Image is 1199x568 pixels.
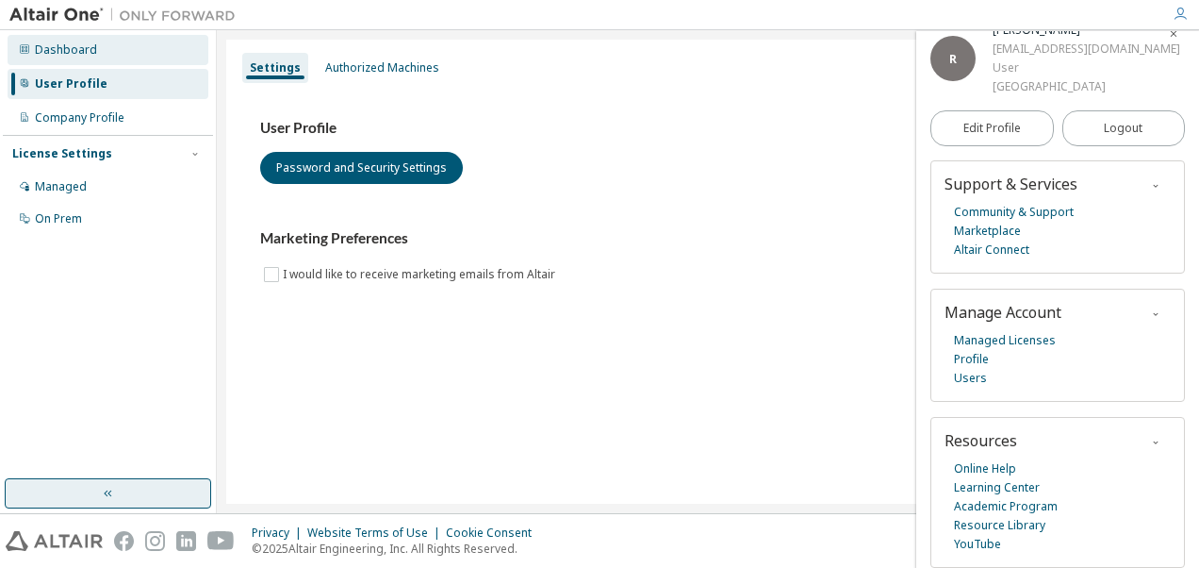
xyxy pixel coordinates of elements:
div: Settings [250,60,301,75]
a: Edit Profile [930,110,1054,146]
div: License Settings [12,146,112,161]
a: Online Help [954,459,1016,478]
a: Resource Library [954,516,1045,535]
div: On Prem [35,211,82,226]
h3: User Profile [260,119,1156,138]
span: Edit Profile [963,121,1021,136]
a: Learning Center [954,478,1040,497]
div: Dashboard [35,42,97,58]
span: R [949,51,957,67]
a: Users [954,369,987,388]
a: Academic Program [954,497,1058,516]
div: Managed [35,179,87,194]
div: User Profile [35,76,107,92]
div: [GEOGRAPHIC_DATA] [993,77,1180,96]
img: Altair One [9,6,245,25]
span: Resources [944,430,1017,451]
button: Password and Security Settings [260,152,463,184]
div: Company Profile [35,110,124,125]
a: Marketplace [954,222,1021,241]
div: Authorized Machines [325,60,439,75]
span: Support & Services [944,174,1077,194]
div: Website Terms of Use [307,526,446,541]
button: Logout [1062,110,1186,146]
span: Manage Account [944,302,1061,323]
div: Privacy [252,526,307,541]
label: I would like to receive marketing emails from Altair [283,263,559,286]
div: Cookie Consent [446,526,543,541]
img: linkedin.svg [176,531,196,551]
a: Profile [954,350,989,369]
a: Managed Licenses [954,331,1056,350]
a: Community & Support [954,203,1074,222]
img: facebook.svg [114,531,134,551]
a: Altair Connect [954,241,1029,259]
img: instagram.svg [145,531,165,551]
img: altair_logo.svg [6,531,103,551]
div: User [993,58,1180,77]
span: Logout [1104,119,1142,138]
h3: Marketing Preferences [260,229,1156,248]
div: [EMAIL_ADDRESS][DOMAIN_NAME] [993,40,1180,58]
a: YouTube [954,535,1001,554]
img: youtube.svg [207,531,235,551]
p: © 2025 Altair Engineering, Inc. All Rights Reserved. [252,541,543,557]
